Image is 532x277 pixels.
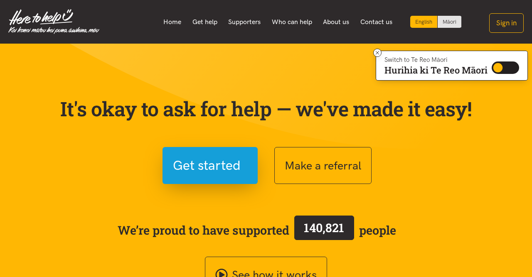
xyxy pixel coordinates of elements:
[410,16,438,28] div: Current language
[289,214,359,246] a: 140,821
[410,16,462,28] div: Language toggle
[266,13,318,31] a: Who can help
[58,97,474,121] p: It's okay to ask for help — we've made it easy!
[274,147,372,184] button: Make a referral
[8,9,99,34] img: Home
[163,147,258,184] button: Get started
[438,16,461,28] a: Switch to Te Reo Māori
[384,66,488,74] p: Hurihia ki Te Reo Māori
[187,13,223,31] a: Get help
[318,13,355,31] a: About us
[489,13,524,33] button: Sign in
[223,13,266,31] a: Supporters
[158,13,187,31] a: Home
[384,57,488,62] p: Switch to Te Reo Māori
[118,214,396,246] span: We’re proud to have supported people
[355,13,398,31] a: Contact us
[173,155,241,176] span: Get started
[304,220,344,235] span: 140,821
